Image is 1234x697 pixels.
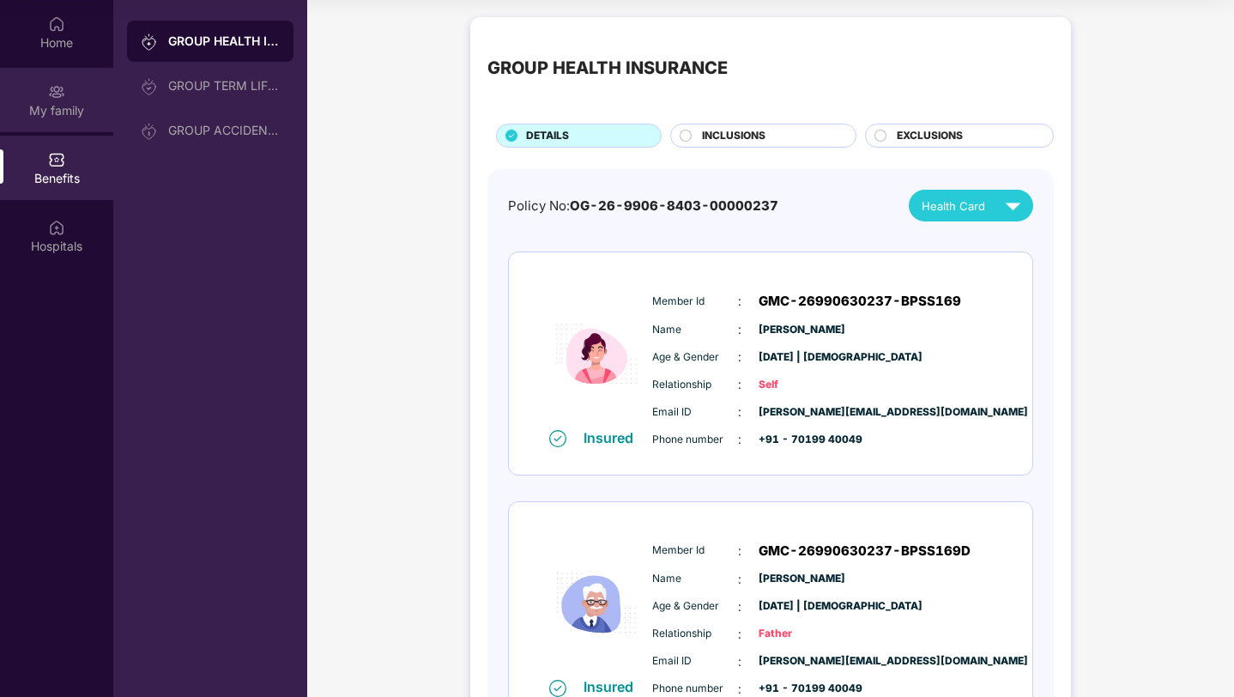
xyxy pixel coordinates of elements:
[652,404,738,421] span: Email ID
[570,197,778,214] span: OG-26-9906-8403-00000237
[652,653,738,670] span: Email ID
[168,79,280,93] div: GROUP TERM LIFE INSURANCE
[759,404,844,421] span: [PERSON_NAME][EMAIL_ADDRESS][DOMAIN_NAME]
[652,571,738,587] span: Name
[702,128,765,144] span: INCLUSIONS
[141,33,158,51] img: svg+xml;base64,PHN2ZyB3aWR0aD0iMjAiIGhlaWdodD0iMjAiIHZpZXdCb3g9IjAgMCAyMCAyMCIgZmlsbD0ibm9uZSIgeG...
[48,219,65,236] img: svg+xml;base64,PHN2ZyBpZD0iSG9zcGl0YWxzIiB4bWxucz0iaHR0cDovL3d3dy53My5vcmcvMjAwMC9zdmciIHdpZHRoPS...
[738,597,741,616] span: :
[48,15,65,33] img: svg+xml;base64,PHN2ZyBpZD0iSG9tZSIgeG1sbnM9Imh0dHA6Ly93d3cudzMub3JnLzIwMDAvc3ZnIiB3aWR0aD0iMjAiIG...
[652,626,738,642] span: Relationship
[652,294,738,310] span: Member Id
[526,128,569,144] span: DETAILS
[549,430,566,447] img: svg+xml;base64,PHN2ZyB4bWxucz0iaHR0cDovL3d3dy53My5vcmcvMjAwMC9zdmciIHdpZHRoPSIxNiIgaGVpZ2h0PSIxNi...
[549,680,566,697] img: svg+xml;base64,PHN2ZyB4bWxucz0iaHR0cDovL3d3dy53My5vcmcvMjAwMC9zdmciIHdpZHRoPSIxNiIgaGVpZ2h0PSIxNi...
[652,598,738,615] span: Age & Gender
[652,322,738,338] span: Name
[652,542,738,559] span: Member Id
[168,33,280,50] div: GROUP HEALTH INSURANCE
[759,322,844,338] span: [PERSON_NAME]
[487,55,728,82] div: GROUP HEALTH INSURANCE
[652,432,738,448] span: Phone number
[652,681,738,697] span: Phone number
[759,571,844,587] span: [PERSON_NAME]
[738,292,741,311] span: :
[897,128,963,144] span: EXCLUSIONS
[168,124,280,137] div: GROUP ACCIDENTAL INSURANCE
[738,430,741,449] span: :
[141,78,158,95] img: svg+xml;base64,PHN2ZyB3aWR0aD0iMjAiIGhlaWdodD0iMjAiIHZpZXdCb3g9IjAgMCAyMCAyMCIgZmlsbD0ibm9uZSIgeG...
[759,432,844,448] span: +91 - 70199 40049
[759,377,844,393] span: Self
[508,196,778,216] div: Policy No:
[545,280,648,428] img: icon
[759,541,971,561] span: GMC-26990630237-BPSS169D
[738,403,741,421] span: :
[652,377,738,393] span: Relationship
[759,653,844,670] span: [PERSON_NAME][EMAIL_ADDRESS][DOMAIN_NAME]
[738,542,741,561] span: :
[545,530,648,678] img: icon
[738,652,741,671] span: :
[759,626,844,642] span: Father
[738,348,741,367] span: :
[48,151,65,168] img: svg+xml;base64,PHN2ZyBpZD0iQmVuZWZpdHMiIHhtbG5zPSJodHRwOi8vd3d3LnczLm9yZy8yMDAwL3N2ZyIgd2lkdGg9Ij...
[759,291,961,312] span: GMC-26990630237-BPSS169
[738,570,741,589] span: :
[738,320,741,339] span: :
[759,598,844,615] span: [DATE] | [DEMOGRAPHIC_DATA]
[738,375,741,394] span: :
[998,191,1028,221] img: svg+xml;base64,PHN2ZyB4bWxucz0iaHR0cDovL3d3dy53My5vcmcvMjAwMC9zdmciIHZpZXdCb3g9IjAgMCAyNCAyNCIgd2...
[738,625,741,644] span: :
[141,123,158,140] img: svg+xml;base64,PHN2ZyB3aWR0aD0iMjAiIGhlaWdodD0iMjAiIHZpZXdCb3g9IjAgMCAyMCAyMCIgZmlsbD0ibm9uZSIgeG...
[584,429,644,446] div: Insured
[652,349,738,366] span: Age & Gender
[48,83,65,100] img: svg+xml;base64,PHN2ZyB3aWR0aD0iMjAiIGhlaWdodD0iMjAiIHZpZXdCb3g9IjAgMCAyMCAyMCIgZmlsbD0ibm9uZSIgeG...
[759,681,844,697] span: +91 - 70199 40049
[922,197,985,215] span: Health Card
[759,349,844,366] span: [DATE] | [DEMOGRAPHIC_DATA]
[584,678,644,695] div: Insured
[909,190,1033,221] button: Health Card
